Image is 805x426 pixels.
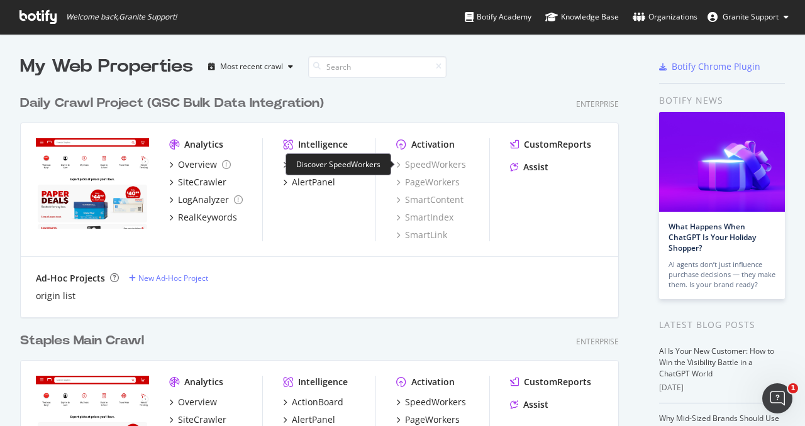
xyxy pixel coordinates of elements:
div: Ad-Hoc Projects [36,272,105,285]
a: ActionBoard [283,158,343,171]
div: SiteCrawler [178,176,226,188]
span: Welcome back, Granite Support ! [66,12,177,22]
div: New Ad-Hoc Project [138,273,208,283]
a: origin list [36,290,75,302]
a: Daily Crawl Project (GSC Bulk Data Integration) [20,94,329,112]
a: SmartLink [396,229,447,241]
a: ActionBoard [283,396,343,408]
a: RealKeywords [169,211,237,224]
div: Enterprise [576,336,619,347]
a: SmartIndex [396,211,453,224]
div: Activation [411,376,455,388]
div: Intelligence [298,376,348,388]
a: LogAnalyzer [169,194,243,206]
div: Botify Academy [465,11,531,23]
div: LogAnalyzer [178,194,229,206]
a: SiteCrawler [169,413,226,426]
div: SpeedWorkers [405,396,466,408]
div: RealKeywords [178,211,237,224]
div: Assist [523,398,548,411]
div: My Web Properties [20,54,193,79]
button: Granite Support [697,7,799,27]
a: SmartContent [396,194,464,206]
a: AI Is Your New Customer: How to Win the Visibility Battle in a ChatGPT World [659,346,774,379]
input: Search [308,56,447,78]
div: SiteCrawler [178,413,226,426]
a: Assist [510,398,548,411]
div: CustomReports [524,376,591,388]
a: PageWorkers [396,413,460,426]
div: Daily Crawl Project (GSC Bulk Data Integration) [20,94,324,112]
a: New Ad-Hoc Project [129,273,208,283]
div: Botify news [659,94,785,107]
div: Discover SpeedWorkers [286,153,391,175]
div: Assist [523,161,548,173]
div: Overview [178,396,217,408]
a: AlertPanel [283,413,335,426]
div: Most recent crawl [220,63,283,70]
div: Analytics [184,138,223,151]
span: Granite Support [723,11,779,22]
a: Botify Chrome Plugin [659,60,760,73]
a: SiteCrawler [169,176,226,188]
div: Knowledge Base [545,11,619,23]
button: Most recent crawl [203,57,298,77]
a: Assist [510,161,548,173]
a: SpeedWorkers [396,158,466,171]
div: Botify Chrome Plugin [672,60,760,73]
a: SpeedWorkers [396,396,466,408]
a: Overview [169,158,231,171]
a: What Happens When ChatGPT Is Your Holiday Shopper? [669,221,756,253]
div: AlertPanel [292,413,335,426]
div: [DATE] [659,382,785,393]
div: Activation [411,138,455,151]
div: Enterprise [576,99,619,109]
img: staples.com [36,138,149,229]
div: Staples Main Crawl [20,332,144,350]
div: Latest Blog Posts [659,318,785,332]
a: Staples Main Crawl [20,332,149,350]
div: CustomReports [524,138,591,151]
div: AI agents don’t just influence purchase decisions — they make them. Is your brand ready? [669,259,775,290]
div: Analytics [184,376,223,388]
div: Intelligence [298,138,348,151]
a: CustomReports [510,138,591,151]
div: AlertPanel [292,176,335,188]
div: ActionBoard [292,396,343,408]
a: CustomReports [510,376,591,388]
div: Organizations [633,11,697,23]
iframe: Intercom live chat [762,383,792,413]
a: AlertPanel [283,176,335,188]
span: 1 [788,383,798,393]
div: PageWorkers [405,413,460,426]
img: What Happens When ChatGPT Is Your Holiday Shopper? [659,112,785,212]
a: PageWorkers [396,176,460,188]
a: Overview [169,396,217,408]
div: Overview [178,158,217,171]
